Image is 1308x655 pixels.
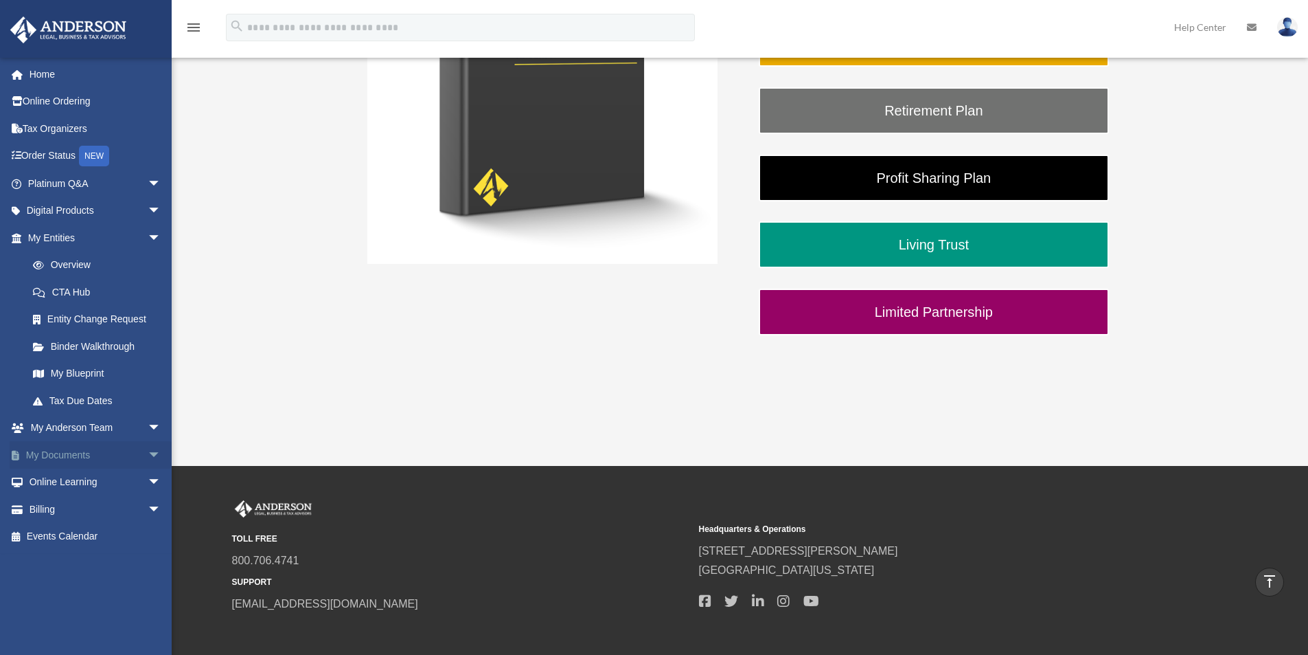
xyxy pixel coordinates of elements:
[699,522,1156,537] small: Headquarters & Operations
[19,387,182,414] a: Tax Due Dates
[759,155,1109,201] a: Profit Sharing Plan
[232,500,314,518] img: Anderson Advisors Platinum Portal
[6,16,130,43] img: Anderson Advisors Platinum Portal
[19,360,182,388] a: My Blueprint
[10,142,182,170] a: Order StatusNEW
[10,523,182,551] a: Events Calendar
[699,564,875,576] a: [GEOGRAPHIC_DATA][US_STATE]
[185,19,202,36] i: menu
[148,414,175,443] span: arrow_drop_down
[759,87,1109,134] a: Retirement Plan
[19,278,182,306] a: CTA Hub
[148,441,175,469] span: arrow_drop_down
[19,333,175,360] a: Binder Walkthrough
[1261,573,1278,590] i: vertical_align_top
[1277,17,1298,37] img: User Pic
[10,88,182,115] a: Online Ordering
[10,441,182,469] a: My Documentsarrow_drop_down
[232,598,418,610] a: [EMAIL_ADDRESS][DOMAIN_NAME]
[232,555,299,566] a: 800.706.4741
[10,414,182,442] a: My Anderson Teamarrow_drop_down
[10,197,182,225] a: Digital Productsarrow_drop_down
[148,224,175,252] span: arrow_drop_down
[232,575,689,590] small: SUPPORT
[148,170,175,198] span: arrow_drop_down
[19,306,182,333] a: Entity Change Request
[10,115,182,142] a: Tax Organizers
[10,224,182,252] a: My Entitiesarrow_drop_down
[759,221,1109,268] a: Living Trust
[148,469,175,497] span: arrow_drop_down
[19,252,182,279] a: Overview
[699,545,898,557] a: [STREET_ADDRESS][PERSON_NAME]
[10,170,182,197] a: Platinum Q&Aarrow_drop_down
[148,496,175,524] span: arrow_drop_down
[148,197,175,225] span: arrow_drop_down
[759,289,1109,335] a: Limited Partnership
[185,24,202,36] a: menu
[232,532,689,546] small: TOLL FREE
[1255,568,1284,597] a: vertical_align_top
[79,146,109,166] div: NEW
[10,469,182,496] a: Online Learningarrow_drop_down
[229,19,244,34] i: search
[10,496,182,523] a: Billingarrow_drop_down
[10,60,182,88] a: Home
